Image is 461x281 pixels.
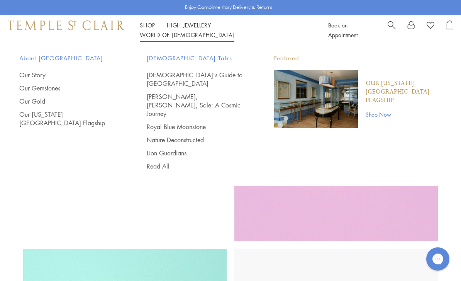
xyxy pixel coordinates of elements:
span: [DEMOGRAPHIC_DATA] Talks [147,53,243,63]
a: [PERSON_NAME], [PERSON_NAME], Sole: A Cosmic Journey [147,92,243,118]
span: About [GEOGRAPHIC_DATA] [19,53,116,63]
a: [DEMOGRAPHIC_DATA]'s Guide to [GEOGRAPHIC_DATA] [147,71,243,88]
a: World of [DEMOGRAPHIC_DATA]World of [DEMOGRAPHIC_DATA] [140,31,234,39]
a: Nature Deconstructed [147,136,243,144]
a: Lion Guardians [147,149,243,157]
a: Our [US_STATE][GEOGRAPHIC_DATA] Flagship [366,79,442,105]
a: Our Story [19,71,116,79]
p: Featured [274,53,442,63]
iframe: Gorgias live chat messenger [422,245,453,273]
a: Shop Now [366,110,442,119]
a: View Wishlist [427,20,434,32]
nav: Main navigation [140,20,311,40]
a: Our [US_STATE][GEOGRAPHIC_DATA] Flagship [19,110,116,127]
a: Read All [147,162,243,170]
a: High JewelleryHigh Jewellery [167,21,211,29]
p: Enjoy Complimentary Delivery & Returns [185,3,273,11]
a: ShopShop [140,21,155,29]
a: Our Gold [19,97,116,106]
img: Temple St. Clair [8,20,124,30]
a: Our Gemstones [19,84,116,92]
a: Open Shopping Bag [446,20,453,40]
a: Royal Blue Moonstone [147,123,243,131]
a: Book an Appointment [328,21,358,39]
a: Search [388,20,396,40]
